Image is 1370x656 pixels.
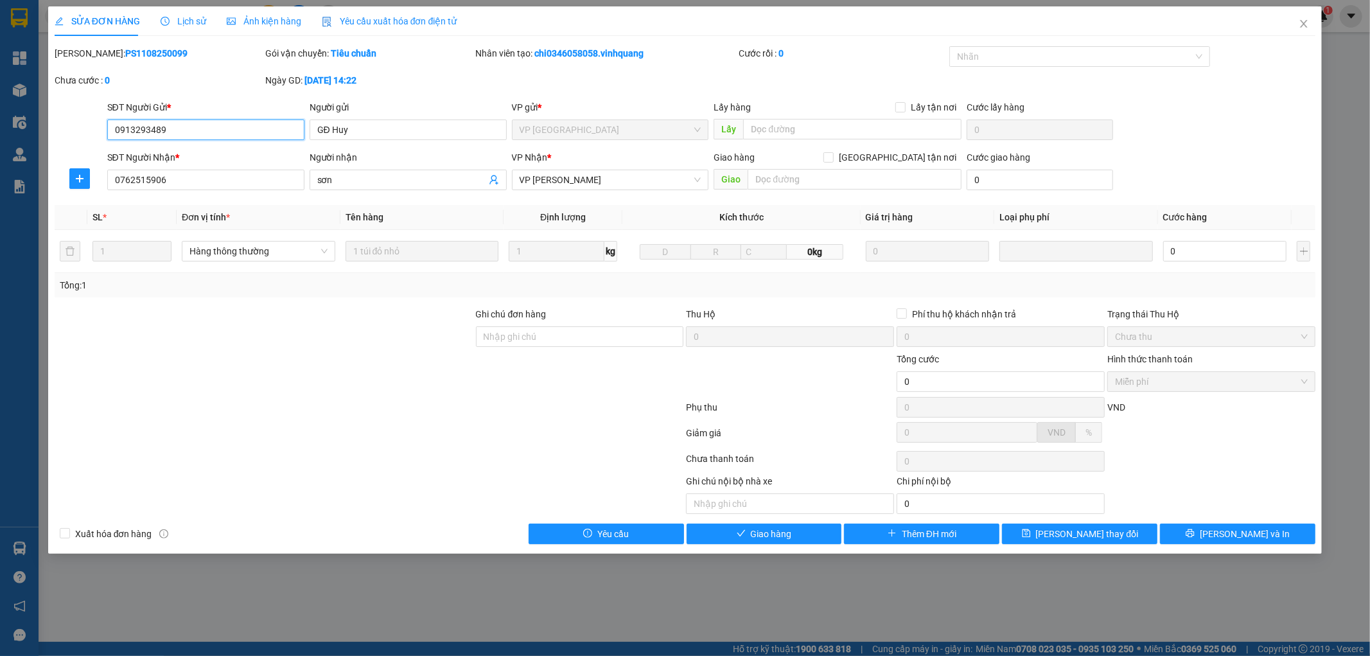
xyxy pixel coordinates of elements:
[70,173,89,184] span: plus
[265,73,473,87] div: Ngày GD:
[967,170,1113,190] input: Cước giao hàng
[161,17,170,26] span: clock-circle
[70,527,157,541] span: Xuất hóa đơn hàng
[55,46,263,60] div: [PERSON_NAME]:
[687,524,842,544] button: checkGiao hàng
[1297,241,1311,262] button: plus
[540,212,586,222] span: Định lượng
[778,48,784,58] b: 0
[897,354,939,364] span: Tổng cước
[866,212,913,222] span: Giá trị hàng
[866,241,989,262] input: 0
[159,529,168,538] span: info-circle
[310,100,507,114] div: Người gửi
[520,170,701,190] span: VP Võ Chí Công
[741,244,787,260] input: C
[322,16,457,26] span: Yêu cầu xuất hóa đơn điện tử
[583,529,592,539] span: exclamation-circle
[1036,527,1139,541] span: [PERSON_NAME] thay đổi
[902,527,956,541] span: Thêm ĐH mới
[743,119,962,139] input: Dọc đường
[1299,19,1309,29] span: close
[535,48,644,58] b: chi0346058058.vinhquang
[304,75,356,85] b: [DATE] 14:22
[105,75,110,85] b: 0
[685,400,896,423] div: Phụ thu
[529,524,684,544] button: exclamation-circleYêu cầu
[331,48,376,58] b: Tiêu chuẩn
[227,17,236,26] span: picture
[719,212,764,222] span: Kích thước
[967,120,1113,140] input: Cước lấy hàng
[751,527,792,541] span: Giao hàng
[476,46,737,60] div: Nhân viên tạo:
[161,16,206,26] span: Lịch sử
[520,120,701,139] span: VP PHÚ SƠN
[125,48,188,58] b: PS1108250099
[739,46,947,60] div: Cước rồi :
[107,100,304,114] div: SĐT Người Gửi
[1186,529,1195,539] span: printer
[69,168,90,189] button: plus
[906,100,962,114] span: Lấy tận nơi
[1107,354,1193,364] label: Hình thức thanh toán
[604,241,617,262] span: kg
[265,46,473,60] div: Gói vận chuyển:
[476,326,684,347] input: Ghi chú đơn hàng
[834,150,962,164] span: [GEOGRAPHIC_DATA] tận nơi
[1286,6,1322,42] button: Close
[60,278,529,292] div: Tổng: 1
[897,474,1105,493] div: Chi phí nội bộ
[686,474,894,493] div: Ghi chú nội bộ nhà xe
[737,529,746,539] span: check
[1107,307,1315,321] div: Trạng thái Thu Hộ
[714,152,755,163] span: Giao hàng
[512,152,548,163] span: VP Nhận
[1115,327,1308,346] span: Chưa thu
[907,307,1021,321] span: Phí thu hộ khách nhận trả
[55,16,140,26] span: SỬA ĐƠN HÀNG
[844,524,999,544] button: plusThêm ĐH mới
[1115,372,1308,391] span: Miễn phí
[690,244,742,260] input: R
[1002,524,1157,544] button: save[PERSON_NAME] thay đổi
[1160,524,1315,544] button: printer[PERSON_NAME] và In
[182,212,230,222] span: Đơn vị tính
[686,309,716,319] span: Thu Hộ
[60,241,80,262] button: delete
[967,152,1030,163] label: Cước giao hàng
[685,452,896,474] div: Chưa thanh toán
[55,73,263,87] div: Chưa cước :
[55,17,64,26] span: edit
[1200,527,1290,541] span: [PERSON_NAME] và In
[1022,529,1031,539] span: save
[189,242,328,261] span: Hàng thông thường
[346,241,499,262] input: VD: Bàn, Ghế
[476,309,547,319] label: Ghi chú đơn hàng
[1163,212,1208,222] span: Cước hàng
[346,212,383,222] span: Tên hàng
[310,150,507,164] div: Người nhận
[107,150,304,164] div: SĐT Người Nhận
[597,527,629,541] span: Yêu cầu
[512,100,709,114] div: VP gửi
[967,102,1024,112] label: Cước lấy hàng
[714,119,743,139] span: Lấy
[1048,427,1066,438] span: VND
[489,175,499,185] span: user-add
[227,16,301,26] span: Ảnh kiện hàng
[1085,427,1092,438] span: %
[787,244,843,260] span: 0kg
[748,169,962,190] input: Dọc đường
[888,529,897,539] span: plus
[686,493,894,514] input: Nhập ghi chú
[92,212,103,222] span: SL
[1107,402,1125,412] span: VND
[714,102,751,112] span: Lấy hàng
[994,205,1158,230] th: Loại phụ phí
[685,426,896,448] div: Giảm giá
[322,17,332,27] img: icon
[714,169,748,190] span: Giao
[640,244,691,260] input: D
